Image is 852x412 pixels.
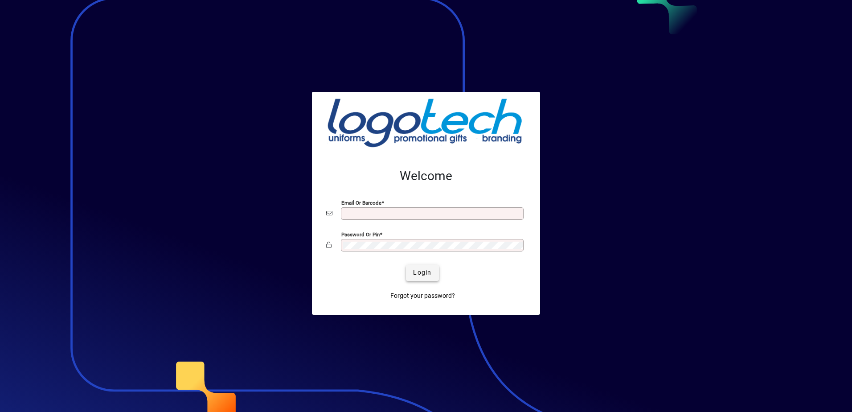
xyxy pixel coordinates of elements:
[390,291,455,301] span: Forgot your password?
[387,288,459,304] a: Forgot your password?
[341,231,380,237] mat-label: Password or Pin
[326,169,526,184] h2: Welcome
[413,268,431,277] span: Login
[406,265,438,281] button: Login
[341,199,381,206] mat-label: Email or Barcode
